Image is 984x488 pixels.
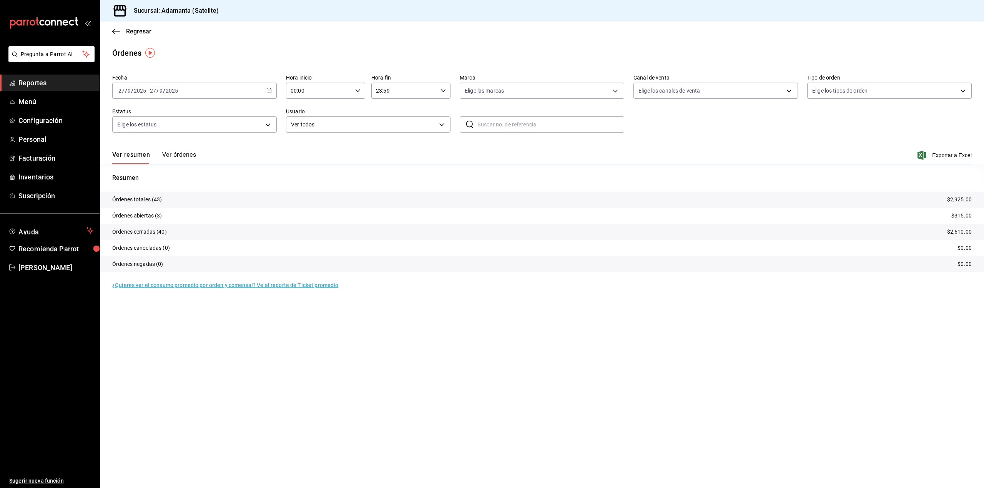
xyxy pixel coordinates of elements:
span: Ayuda [18,226,83,235]
a: ¿Quieres ver el consumo promedio por orden y comensal? Ve al reporte de Ticket promedio [112,282,338,288]
label: Usuario [286,109,450,114]
span: Elige las marcas [465,87,504,95]
p: $315.00 [951,212,972,220]
button: Ver resumen [112,151,150,164]
a: Pregunta a Parrot AI [5,56,95,64]
span: Elige los tipos de orden [812,87,868,95]
span: / [156,88,159,94]
button: Exportar a Excel [919,151,972,160]
label: Marca [460,75,624,80]
label: Estatus [112,109,277,114]
button: Pregunta a Parrot AI [8,46,95,62]
img: Tooltip marker [145,48,155,58]
span: / [125,88,127,94]
p: Órdenes cerradas (40) [112,228,167,236]
span: Ver todos [291,121,436,129]
span: Elige los canales de venta [638,87,700,95]
span: Regresar [126,28,151,35]
span: Suscripción [18,191,93,201]
input: -- [118,88,125,94]
div: navigation tabs [112,151,196,164]
span: Sugerir nueva función [9,477,93,485]
span: Personal [18,134,93,144]
label: Fecha [112,75,277,80]
span: Facturación [18,153,93,163]
span: / [163,88,165,94]
div: Órdenes [112,47,141,59]
p: Órdenes totales (43) [112,196,162,204]
button: open_drawer_menu [85,20,91,26]
input: ---- [165,88,178,94]
p: Órdenes negadas (0) [112,260,163,268]
span: Pregunta a Parrot AI [21,50,83,58]
input: -- [150,88,156,94]
span: Elige los estatus [117,121,156,128]
p: $0.00 [957,260,972,268]
span: [PERSON_NAME] [18,262,93,273]
label: Hora fin [371,75,450,80]
p: $2,610.00 [947,228,972,236]
span: Configuración [18,115,93,126]
span: Inventarios [18,172,93,182]
span: Menú [18,96,93,107]
input: -- [127,88,131,94]
input: ---- [133,88,146,94]
button: Ver órdenes [162,151,196,164]
p: Resumen [112,173,972,183]
p: $0.00 [957,244,972,252]
label: Tipo de orden [807,75,972,80]
button: Regresar [112,28,151,35]
h3: Sucursal: Adamanta (Satelite) [128,6,219,15]
label: Canal de venta [633,75,798,80]
p: Órdenes abiertas (3) [112,212,162,220]
label: Hora inicio [286,75,365,80]
p: $2,925.00 [947,196,972,204]
p: Órdenes canceladas (0) [112,244,170,252]
span: - [147,88,149,94]
span: Recomienda Parrot [18,244,93,254]
input: -- [159,88,163,94]
span: / [131,88,133,94]
span: Reportes [18,78,93,88]
input: Buscar no. de referencia [477,117,624,132]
